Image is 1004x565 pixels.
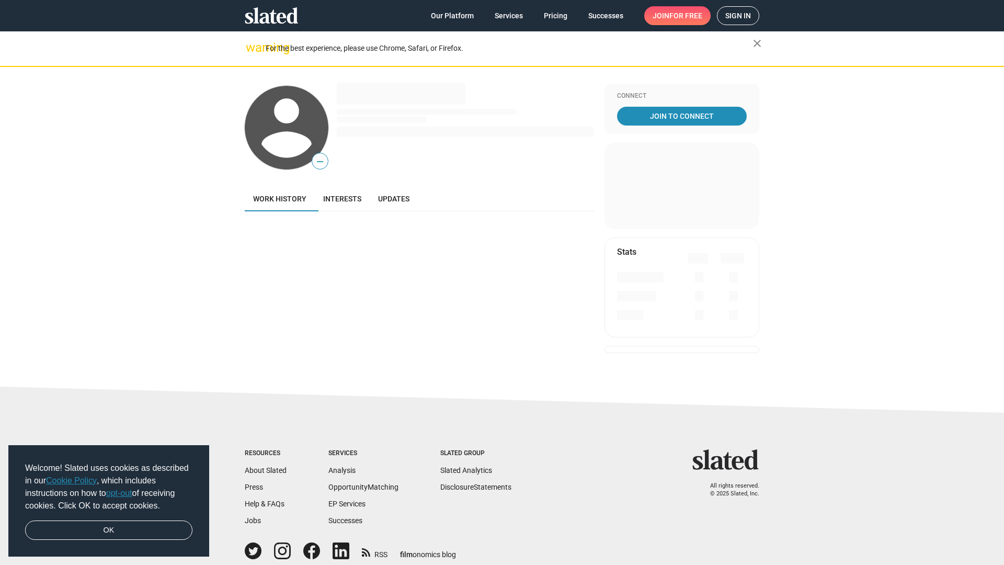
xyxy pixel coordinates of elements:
[362,544,387,560] a: RSS
[619,107,745,126] span: Join To Connect
[328,466,356,474] a: Analysis
[580,6,632,25] a: Successes
[431,6,474,25] span: Our Platform
[617,246,636,257] mat-card-title: Stats
[400,550,413,559] span: film
[245,466,287,474] a: About Slated
[617,107,747,126] a: Join To Connect
[699,482,759,498] p: All rights reserved. © 2025 Slated, Inc.
[246,41,258,54] mat-icon: warning
[653,6,702,25] span: Join
[495,6,523,25] span: Services
[440,466,492,474] a: Slated Analytics
[617,92,747,100] div: Connect
[486,6,531,25] a: Services
[328,483,398,491] a: OpportunityMatching
[544,6,567,25] span: Pricing
[751,37,763,50] mat-icon: close
[8,445,209,557] div: cookieconsent
[266,41,753,55] div: For the best experience, please use Chrome, Safari, or Firefox.
[323,195,361,203] span: Interests
[245,516,261,525] a: Jobs
[440,483,511,491] a: DisclosureStatements
[245,483,263,491] a: Press
[378,195,409,203] span: Updates
[25,462,192,512] span: Welcome! Slated uses cookies as described in our , which includes instructions on how to of recei...
[245,186,315,211] a: Work history
[328,516,362,525] a: Successes
[245,449,287,458] div: Resources
[440,449,511,458] div: Slated Group
[46,476,97,485] a: Cookie Policy
[669,6,702,25] span: for free
[312,155,328,168] span: —
[423,6,482,25] a: Our Platform
[328,500,366,508] a: EP Services
[588,6,623,25] span: Successes
[328,449,398,458] div: Services
[245,500,284,508] a: Help & FAQs
[370,186,418,211] a: Updates
[106,489,132,498] a: opt-out
[644,6,711,25] a: Joinfor free
[717,6,759,25] a: Sign in
[253,195,306,203] span: Work history
[400,541,456,560] a: filmonomics blog
[25,521,192,540] a: dismiss cookie message
[315,186,370,211] a: Interests
[535,6,576,25] a: Pricing
[725,7,751,25] span: Sign in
